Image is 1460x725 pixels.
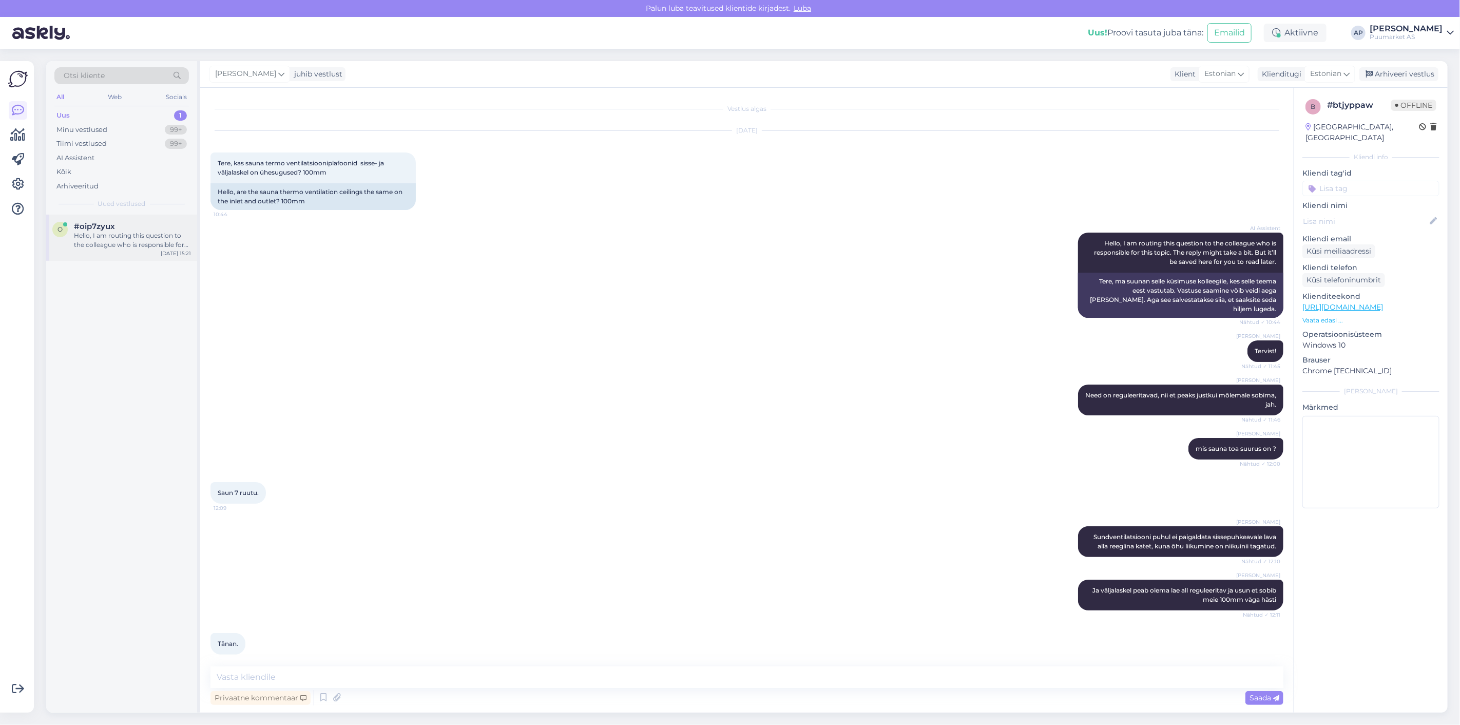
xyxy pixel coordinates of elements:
b: Uus! [1088,28,1107,37]
div: Web [106,90,124,104]
div: Hello, I am routing this question to the colleague who is responsible for this topic. The reply m... [74,231,191,250]
div: Privaatne kommentaar [210,691,311,705]
span: Tere, kas sauna termo ventilatsiooniplafoonid sisse- ja väljalaskel on ühesugused? 100mm [218,159,386,176]
p: Operatsioonisüsteem [1302,329,1439,340]
div: [GEOGRAPHIC_DATA], [GEOGRAPHIC_DATA] [1305,122,1419,143]
span: Ja väljalaskel peab olema lae all reguleeritav ja usun et sobib meie 100mm väga hästi [1092,586,1278,603]
div: AI Assistent [56,153,94,163]
div: Küsi meiliaadressi [1302,244,1375,258]
div: Kõik [56,167,71,177]
span: [PERSON_NAME] [1236,518,1280,526]
span: Otsi kliente [64,70,105,81]
span: Hello, I am routing this question to the colleague who is responsible for this topic. The reply m... [1094,239,1278,265]
p: Kliendi email [1302,234,1439,244]
p: Kliendi telefon [1302,262,1439,273]
p: Vaata edasi ... [1302,316,1439,325]
span: Saada [1250,693,1279,702]
div: Uus [56,110,70,121]
div: Klient [1170,69,1196,80]
a: [URL][DOMAIN_NAME] [1302,302,1383,312]
div: Minu vestlused [56,125,107,135]
span: Tänan. [218,640,238,647]
p: Brauser [1302,355,1439,366]
div: All [54,90,66,104]
div: [PERSON_NAME] [1302,387,1439,396]
input: Lisa nimi [1303,216,1428,227]
div: 99+ [165,139,187,149]
p: Klienditeekond [1302,291,1439,302]
span: Saun 7 ruutu. [218,489,259,497]
div: Vestlus algas [210,104,1283,113]
a: [PERSON_NAME]Puumarket AS [1370,25,1454,41]
div: 99+ [165,125,187,135]
p: Märkmed [1302,402,1439,413]
span: Nähtud ✓ 11:46 [1241,416,1280,424]
p: Kliendi tag'id [1302,168,1439,179]
img: Askly Logo [8,69,28,89]
div: AP [1351,26,1366,40]
div: Tere, ma suunan selle küsimuse kolleegile, kes selle teema eest vastutab. Vastuse saamine võib ve... [1078,273,1283,318]
div: Arhiveeritud [56,181,99,192]
span: [PERSON_NAME] [215,68,276,80]
span: [PERSON_NAME] [1236,430,1280,437]
span: Sundventilatsiooni puhul ei paigaldata sissepuhkeavale lava alla reeglina katet, kuna õhu liikumi... [1093,533,1278,550]
span: Tervist! [1255,347,1276,355]
div: Proovi tasuta juba täna: [1088,27,1203,39]
div: Aktiivne [1264,24,1327,42]
span: Nähtud ✓ 12:10 [1241,558,1280,565]
span: Nähtud ✓ 12:00 [1240,460,1280,468]
div: Puumarket AS [1370,33,1443,41]
span: #oip7zyux [74,222,115,231]
div: Tiimi vestlused [56,139,107,149]
input: Lisa tag [1302,181,1439,196]
button: Emailid [1207,23,1252,43]
div: Socials [164,90,189,104]
span: Luba [791,4,814,13]
div: [PERSON_NAME] [1370,25,1443,33]
div: [DATE] 15:21 [161,250,191,257]
span: b [1311,103,1316,110]
span: Uued vestlused [98,199,146,208]
span: 12:23 [214,655,252,663]
div: Hello, are the sauna thermo ventilation ceilings the same on the inlet and outlet? 100mm [210,183,416,210]
p: Kliendi nimi [1302,200,1439,211]
span: [PERSON_NAME] [1236,376,1280,384]
span: mis sauna toa suurus on ? [1196,445,1276,452]
span: o [57,225,63,233]
span: Need on reguleeritavad, nii et peaks justkui mõlemale sobima, jah. [1085,391,1278,408]
div: Arhiveeri vestlus [1359,67,1438,81]
span: [PERSON_NAME] [1236,571,1280,579]
div: # btjyppaw [1327,99,1391,111]
span: [PERSON_NAME] [1236,332,1280,340]
div: Klienditugi [1258,69,1301,80]
span: Estonian [1204,68,1236,80]
div: Kliendi info [1302,152,1439,162]
span: AI Assistent [1242,224,1280,232]
span: Nähtud ✓ 10:44 [1239,318,1280,326]
span: Offline [1391,100,1436,111]
p: Chrome [TECHNICAL_ID] [1302,366,1439,376]
span: Estonian [1310,68,1341,80]
span: Nähtud ✓ 12:11 [1242,611,1280,619]
div: Küsi telefoninumbrit [1302,273,1385,287]
span: 12:09 [214,504,252,512]
span: 10:44 [214,211,252,218]
p: Windows 10 [1302,340,1439,351]
div: juhib vestlust [290,69,342,80]
div: 1 [174,110,187,121]
span: Nähtud ✓ 11:45 [1241,362,1280,370]
div: [DATE] [210,126,1283,135]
